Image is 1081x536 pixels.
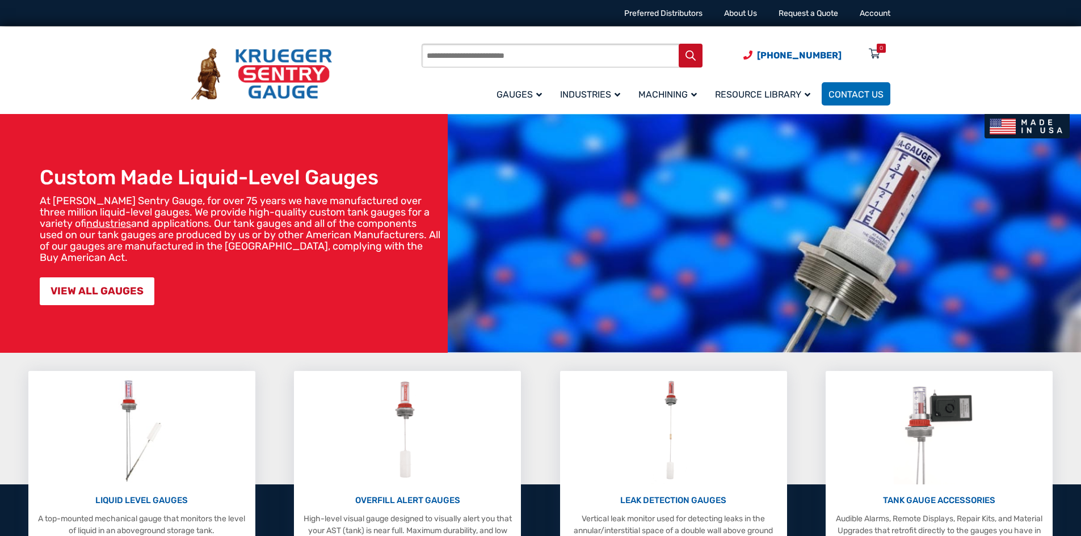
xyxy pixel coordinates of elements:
[828,89,884,100] span: Contact Us
[624,9,703,18] a: Preferred Distributors
[724,9,757,18] a: About Us
[831,494,1047,507] p: TANK GAUGE ACCESSORIES
[860,9,890,18] a: Account
[553,81,632,107] a: Industries
[382,377,433,484] img: Overfill Alert Gauges
[743,48,842,62] a: Phone Number (920) 434-8860
[566,494,781,507] p: LEAK DETECTION GAUGES
[34,494,250,507] p: LIQUID LEVEL GAUGES
[651,377,696,484] img: Leak Detection Gauges
[880,44,883,53] div: 0
[490,81,553,107] a: Gauges
[300,494,515,507] p: OVERFILL ALERT GAUGES
[715,89,810,100] span: Resource Library
[757,50,842,61] span: [PHONE_NUMBER]
[40,165,442,189] h1: Custom Made Liquid-Level Gauges
[40,277,154,305] a: VIEW ALL GAUGES
[191,48,332,100] img: Krueger Sentry Gauge
[560,89,620,100] span: Industries
[40,195,442,263] p: At [PERSON_NAME] Sentry Gauge, for over 75 years we have manufactured over three million liquid-l...
[985,114,1070,138] img: Made In USA
[632,81,708,107] a: Machining
[448,114,1081,353] img: bg_hero_bannerksentry
[638,89,697,100] span: Machining
[497,89,542,100] span: Gauges
[111,377,171,484] img: Liquid Level Gauges
[708,81,822,107] a: Resource Library
[779,9,838,18] a: Request a Quote
[86,217,131,230] a: industries
[894,377,985,484] img: Tank Gauge Accessories
[822,82,890,105] a: Contact Us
